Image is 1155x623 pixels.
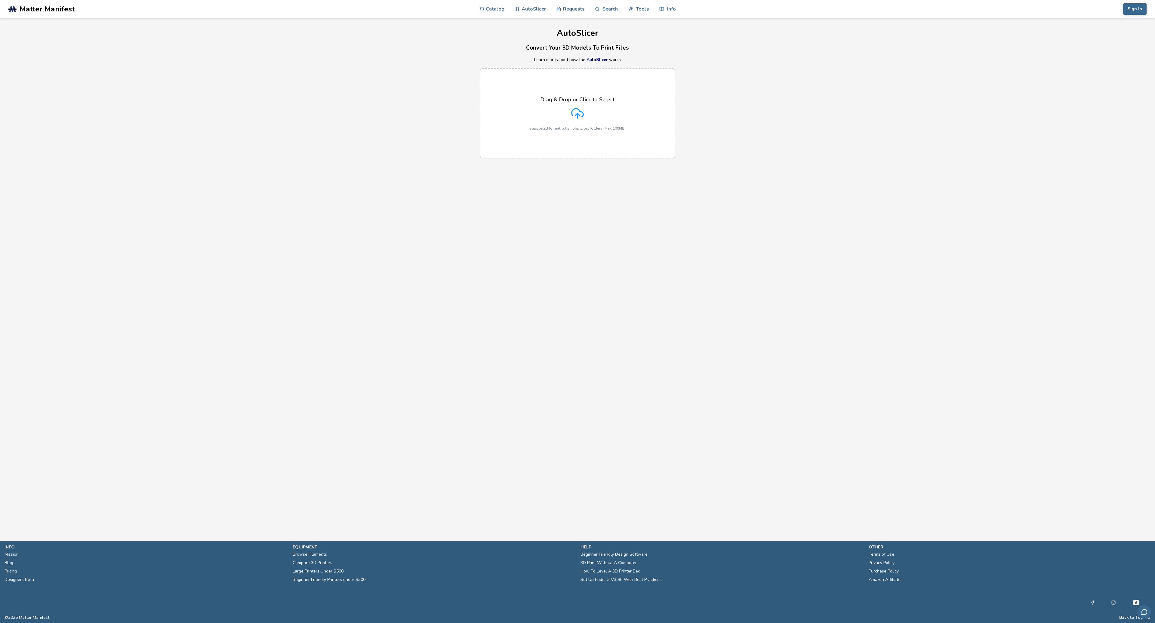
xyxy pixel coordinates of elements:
p: equipment [293,544,575,550]
a: RSS Feed [1146,615,1150,620]
a: Set Up Ender 3 V3 SE With Best Practices [581,575,662,584]
a: Instagram [1111,599,1116,606]
button: Send feedback via email [1137,605,1151,619]
p: help [581,544,863,550]
p: info [5,544,287,550]
a: How To Level A 3D Printer Bed [581,567,640,575]
a: Amazon Affiliates [869,575,903,584]
a: AutoSlicer [587,57,608,63]
a: Compare 3D Printers [293,559,332,567]
a: 3D Print Without A Computer [581,559,637,567]
p: Supported format: .stls, .obj, .zips, folders (Max 100MB) [529,126,626,130]
a: Beginner Friendly Printers under $300 [293,575,365,584]
a: Tiktok [1132,599,1140,606]
a: Blog [5,559,13,567]
a: Beginner Friendly Design Software [581,550,648,559]
p: Drag & Drop or Click to Select [541,97,614,103]
button: Sign In [1123,3,1147,15]
a: Browse Filaments [293,550,327,559]
a: Purchase Policy [869,567,899,575]
a: Pricing [5,567,17,575]
a: Facebook [1090,599,1095,606]
a: Privacy Policy [869,559,895,567]
a: Large Printers Under $500 [293,567,343,575]
button: Back to Top [1119,615,1143,620]
a: Terms of Use [869,550,894,559]
p: other [869,544,1151,550]
span: © 2025 Matter Manifest [5,615,49,620]
span: Matter Manifest [20,5,75,13]
a: Designers Beta [5,575,34,584]
a: Mission [5,550,19,559]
